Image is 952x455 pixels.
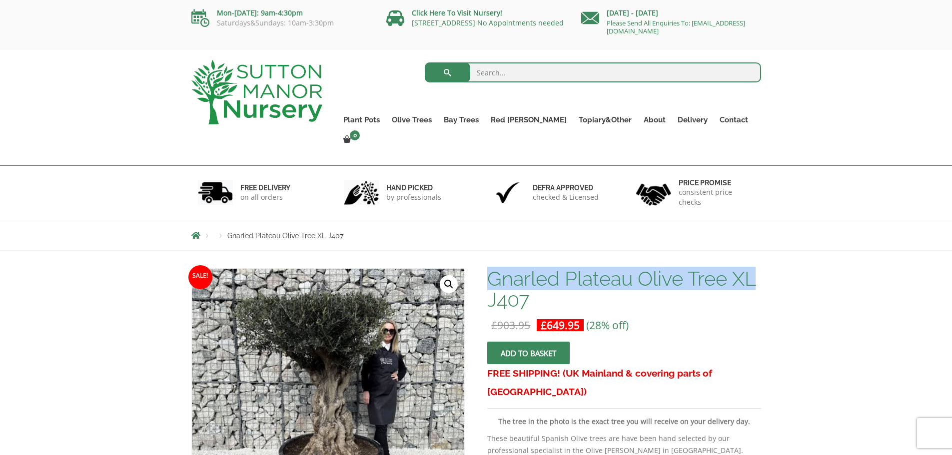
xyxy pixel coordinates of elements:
input: Search... [425,62,761,82]
h1: Gnarled Plateau Olive Tree XL J407 [487,268,761,310]
h6: Defra approved [533,183,599,192]
button: Add to basket [487,342,570,364]
h3: FREE SHIPPING! (UK Mainland & covering parts of [GEOGRAPHIC_DATA]) [487,364,761,401]
p: by professionals [386,192,441,202]
img: 3.jpg [490,180,525,205]
nav: Breadcrumbs [191,231,761,239]
img: 2.jpg [344,180,379,205]
span: £ [491,318,497,332]
a: Please Send All Enquiries To: [EMAIL_ADDRESS][DOMAIN_NAME] [607,18,745,35]
a: About [638,113,672,127]
span: (28% off) [586,318,629,332]
p: on all orders [240,192,290,202]
p: Saturdays&Sundays: 10am-3:30pm [191,19,371,27]
h6: Price promise [679,178,755,187]
img: 4.jpg [636,177,671,208]
span: £ [541,318,547,332]
a: Plant Pots [337,113,386,127]
a: [STREET_ADDRESS] No Appointments needed [412,18,564,27]
a: Topiary&Other [573,113,638,127]
span: Gnarled Plateau Olive Tree XL J407 [227,232,343,240]
bdi: 649.95 [541,318,580,332]
img: 1.jpg [198,180,233,205]
p: Mon-[DATE]: 9am-4:30pm [191,7,371,19]
span: Sale! [188,265,212,289]
a: Red [PERSON_NAME] [485,113,573,127]
a: View full-screen image gallery [440,275,458,293]
a: Delivery [672,113,714,127]
strong: The tree in the photo is the exact tree you will receive on your delivery day. [498,417,750,426]
bdi: 903.95 [491,318,530,332]
a: Click Here To Visit Nursery! [412,8,502,17]
p: checked & Licensed [533,192,599,202]
a: Contact [714,113,754,127]
a: Olive Trees [386,113,438,127]
h6: FREE DELIVERY [240,183,290,192]
span: 0 [350,130,360,140]
p: consistent price checks [679,187,755,207]
p: [DATE] - [DATE] [581,7,761,19]
img: logo [191,60,322,124]
a: 0 [337,133,363,147]
a: Bay Trees [438,113,485,127]
h6: hand picked [386,183,441,192]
